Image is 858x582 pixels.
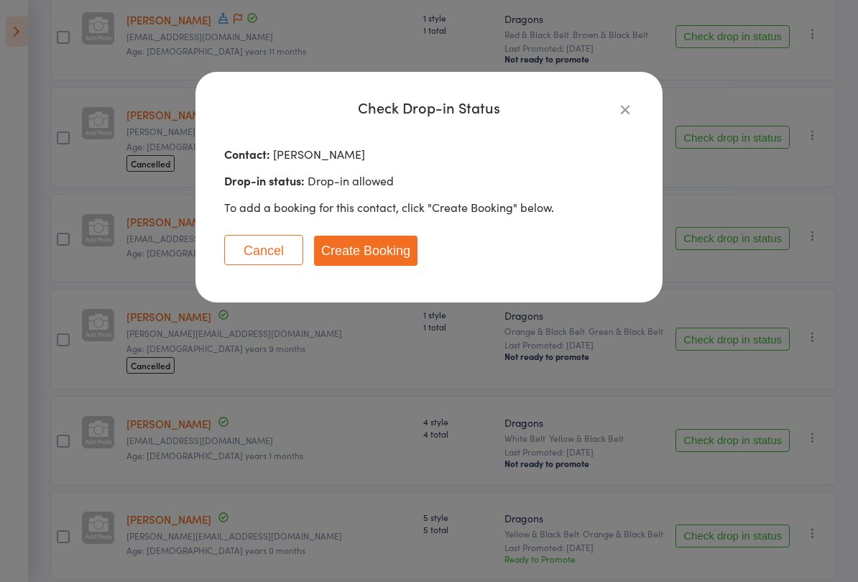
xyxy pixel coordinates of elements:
[224,174,634,214] div: To add a booking for this contact, click "Create Booking" below.
[224,235,303,265] button: Cancel
[224,101,634,114] div: Check Drop-in Status
[224,146,270,162] strong: Contact:
[314,236,418,266] button: Create Booking
[273,146,365,162] span: [PERSON_NAME]
[224,172,305,188] strong: Drop-in status:
[308,172,394,188] span: Drop-in allowed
